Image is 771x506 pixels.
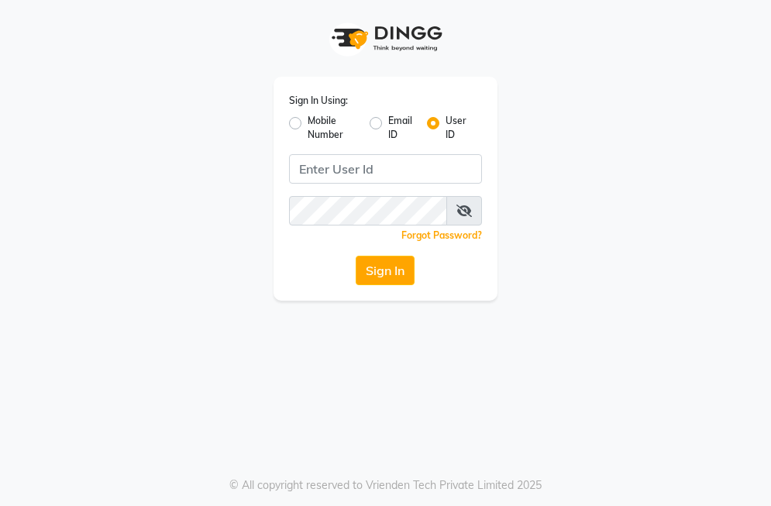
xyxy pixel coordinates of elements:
[323,15,447,61] img: logo1.svg
[401,229,482,241] a: Forgot Password?
[388,114,415,142] label: Email ID
[446,114,470,142] label: User ID
[356,256,415,285] button: Sign In
[289,154,483,184] input: Username
[308,114,357,142] label: Mobile Number
[289,196,448,225] input: Username
[289,94,348,108] label: Sign In Using:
